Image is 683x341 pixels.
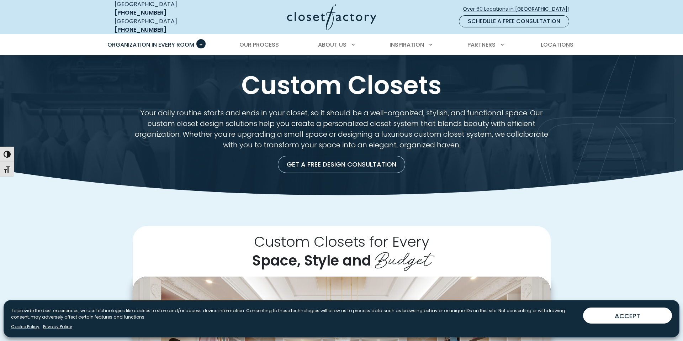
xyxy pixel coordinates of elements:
[459,15,569,27] a: Schedule a Free Consultation
[252,251,371,271] span: Space, Style and
[287,4,376,30] img: Closet Factory Logo
[133,107,551,150] p: Your daily routine starts and ends in your closet, so it should be a well-organized, stylish, and...
[254,232,429,252] span: Custom Closets for Every
[11,324,39,330] a: Cookie Policy
[107,41,194,49] span: Organization in Every Room
[43,324,72,330] a: Privacy Policy
[467,41,496,49] span: Partners
[239,41,279,49] span: Our Process
[115,17,218,34] div: [GEOGRAPHIC_DATA]
[115,9,166,17] a: [PHONE_NUMBER]
[102,35,581,55] nav: Primary Menu
[462,3,575,15] a: Over 60 Locations in [GEOGRAPHIC_DATA]!
[113,72,570,99] h1: Custom Closets
[318,41,346,49] span: About Us
[278,156,405,173] a: Get a Free Design Consultation
[11,308,577,320] p: To provide the best experiences, we use technologies like cookies to store and/or access device i...
[463,5,575,13] span: Over 60 Locations in [GEOGRAPHIC_DATA]!
[583,308,672,324] button: ACCEPT
[115,26,166,34] a: [PHONE_NUMBER]
[390,41,424,49] span: Inspiration
[375,243,431,272] span: Budget
[541,41,573,49] span: Locations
